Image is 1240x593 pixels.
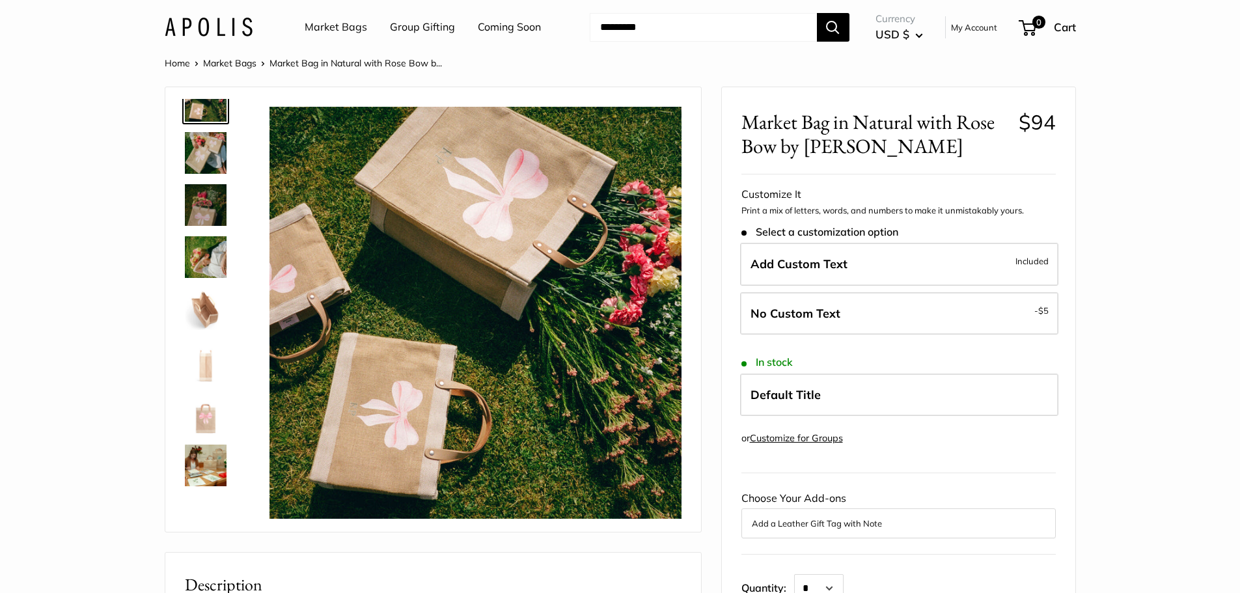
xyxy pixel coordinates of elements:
[305,18,367,37] a: Market Bags
[740,374,1058,417] label: Default Title
[875,10,923,28] span: Currency
[185,132,227,174] img: Market Bag in Natural with Rose Bow by Amy Logsdon
[182,286,229,333] a: Market Bag in Natural with Rose Bow by Amy Logsdon
[165,18,253,36] img: Apolis
[185,340,227,382] img: Market Bag in Natural with Rose Bow by Amy Logsdon
[390,18,455,37] a: Group Gifting
[182,182,229,228] a: Market Bag in Natural with Rose Bow by Amy Logsdon
[751,387,821,402] span: Default Title
[590,13,817,42] input: Search...
[817,13,849,42] button: Search
[478,18,541,37] a: Coming Soon
[182,338,229,385] a: Market Bag in Natural with Rose Bow by Amy Logsdon
[185,80,227,122] img: Market Bag in Natural with Rose Bow by Amy Logsdon
[269,57,442,69] span: Market Bag in Natural with Rose Bow b...
[185,393,227,434] img: Market Bag in Natural with Rose Bow by Amy Logsdon
[741,204,1056,217] p: Print a mix of letters, words, and numbers to make it unmistakably yours.
[182,130,229,176] a: Market Bag in Natural with Rose Bow by Amy Logsdon
[741,226,898,238] span: Select a customization option
[182,234,229,281] a: Market Bag in Natural with Rose Bow by Amy Logsdon
[185,236,227,278] img: Market Bag in Natural with Rose Bow by Amy Logsdon
[269,107,682,519] img: Market Bag in Natural with Rose Bow by Amy Logsdon
[740,292,1058,335] label: Leave Blank
[741,356,793,368] span: In stock
[1032,16,1045,29] span: 0
[182,390,229,437] a: Market Bag in Natural with Rose Bow by Amy Logsdon
[752,516,1045,531] button: Add a Leather Gift Tag with Note
[751,306,840,321] span: No Custom Text
[185,288,227,330] img: Market Bag in Natural with Rose Bow by Amy Logsdon
[1054,20,1076,34] span: Cart
[740,243,1058,286] label: Add Custom Text
[165,55,442,72] nav: Breadcrumb
[185,445,227,486] img: Market Bag in Natural with Rose Bow by Amy Logsdon
[751,256,847,271] span: Add Custom Text
[185,184,227,226] img: Market Bag in Natural with Rose Bow by Amy Logsdon
[875,24,923,45] button: USD $
[951,20,997,35] a: My Account
[741,489,1056,538] div: Choose Your Add-ons
[203,57,256,69] a: Market Bags
[741,430,843,447] div: or
[165,57,190,69] a: Home
[741,185,1056,204] div: Customize It
[1019,109,1056,135] span: $94
[182,442,229,489] a: Market Bag in Natural with Rose Bow by Amy Logsdon
[1034,303,1049,318] span: -
[1038,305,1049,316] span: $5
[1020,17,1076,38] a: 0 Cart
[182,77,229,124] a: Market Bag in Natural with Rose Bow by Amy Logsdon
[1015,253,1049,269] span: Included
[750,432,843,444] a: Customize for Groups
[875,27,909,41] span: USD $
[741,110,1009,158] span: Market Bag in Natural with Rose Bow by [PERSON_NAME]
